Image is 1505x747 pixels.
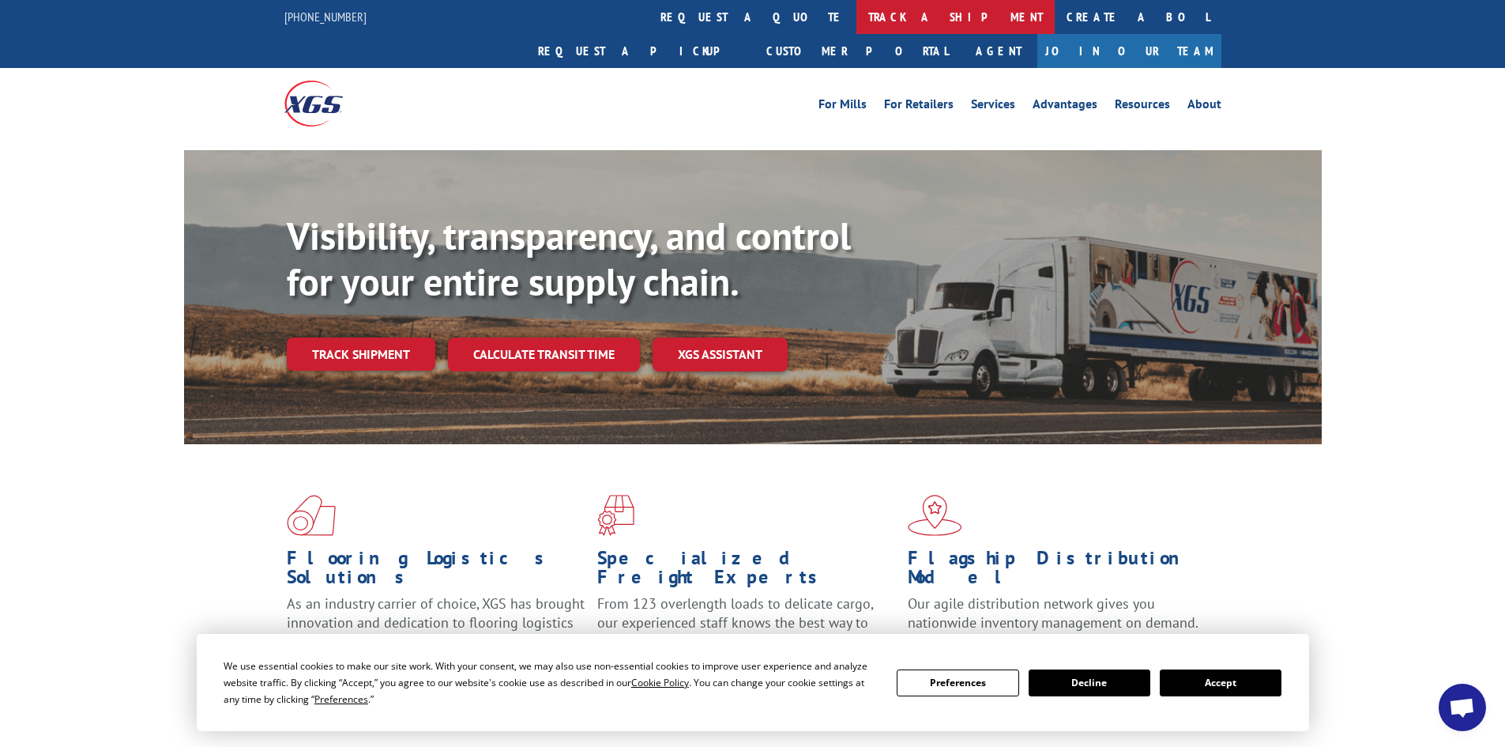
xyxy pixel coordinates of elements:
[448,338,640,372] a: Calculate transit time
[526,34,754,68] a: Request a pickup
[908,549,1206,594] h1: Flagship Distribution Model
[314,692,368,706] span: Preferences
[1187,98,1221,115] a: About
[960,34,1037,68] a: Agent
[1037,34,1221,68] a: Join Our Team
[287,338,435,371] a: Track shipment
[287,594,585,651] span: As an industry carrier of choice, XGS has brought innovation and dedication to flooring logistics...
[1439,684,1486,731] div: Open chat
[1160,670,1281,696] button: Accept
[224,658,878,707] div: We use essential cookies to make our site work. With your consent, we may also use non-essential ...
[1115,98,1170,115] a: Resources
[884,98,954,115] a: For Retailers
[631,676,689,689] span: Cookie Policy
[1033,98,1097,115] a: Advantages
[287,495,336,536] img: xgs-icon-total-supply-chain-intelligence-red
[197,634,1309,731] div: Cookie Consent Prompt
[754,34,960,68] a: Customer Portal
[908,495,962,536] img: xgs-icon-flagship-distribution-model-red
[971,98,1015,115] a: Services
[597,549,896,594] h1: Specialized Freight Experts
[597,594,896,665] p: From 123 overlength loads to delicate cargo, our experienced staff knows the best way to move you...
[897,670,1018,696] button: Preferences
[908,594,1198,632] span: Our agile distribution network gives you nationwide inventory management on demand.
[1029,670,1150,696] button: Decline
[818,98,867,115] a: For Mills
[287,549,585,594] h1: Flooring Logistics Solutions
[284,9,367,25] a: [PHONE_NUMBER]
[597,495,634,536] img: xgs-icon-focused-on-flooring-red
[287,211,851,306] b: Visibility, transparency, and control for your entire supply chain.
[653,338,788,372] a: XGS ASSISTANT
